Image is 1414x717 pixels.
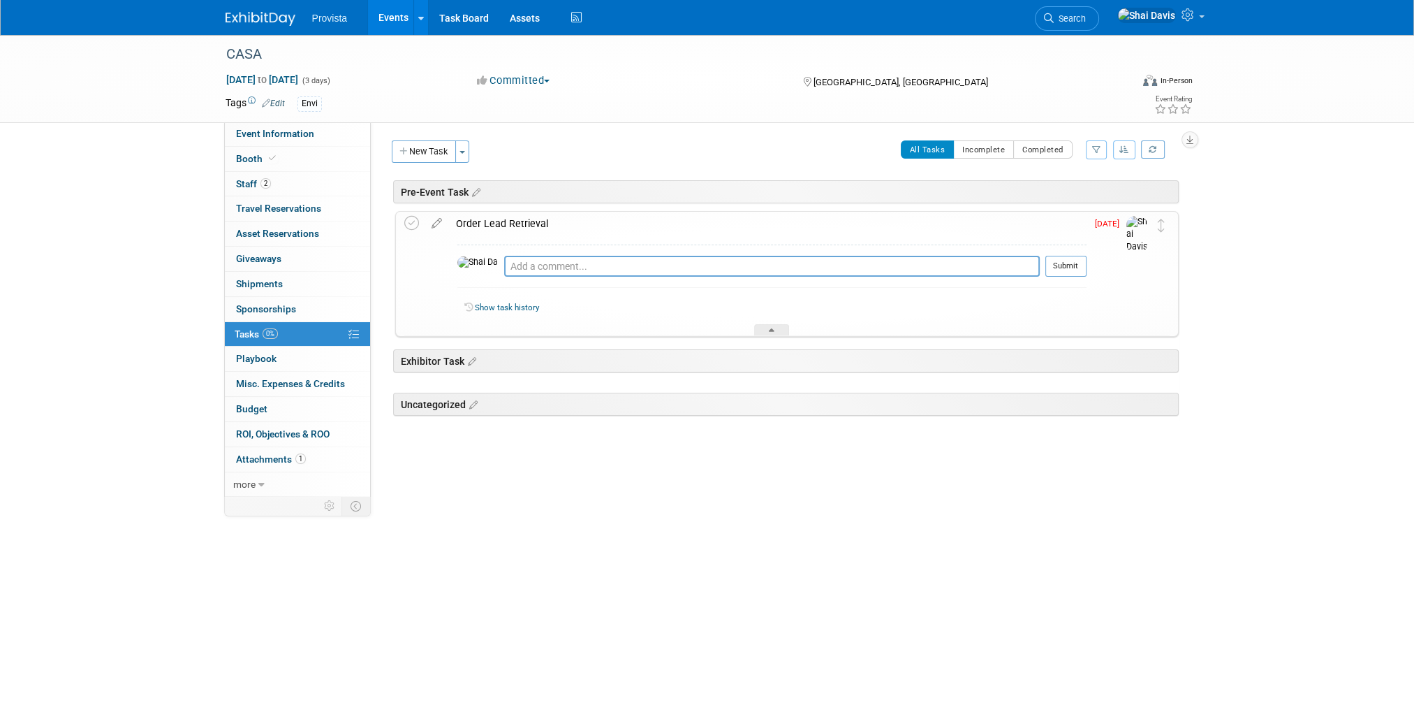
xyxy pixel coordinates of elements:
span: Sponsorships [236,303,296,314]
span: Staff [236,178,271,189]
i: Move task [1158,219,1165,232]
img: Shai Davis [1117,8,1176,23]
span: 0% [263,328,278,339]
a: Sponsorships [225,297,370,321]
td: Tags [226,96,285,112]
span: Shipments [236,278,283,289]
a: Edit sections [464,354,476,368]
a: Staff2 [225,172,370,196]
span: Playbook [236,353,277,364]
a: more [225,472,370,497]
span: [DATE] [1095,219,1126,229]
span: (3 days) [301,76,330,85]
span: Misc. Expenses & Credits [236,378,345,389]
div: CASA [221,42,1110,67]
a: Budget [225,397,370,421]
a: Edit sections [469,184,480,198]
div: Envi [297,96,322,111]
a: Travel Reservations [225,196,370,221]
td: Personalize Event Tab Strip [318,497,342,515]
i: Booth reservation complete [269,154,276,162]
span: to [256,74,269,85]
span: Tasks [235,328,278,340]
span: Giveaways [236,253,281,264]
a: Booth [225,147,370,171]
button: Submit [1045,256,1087,277]
a: Tasks0% [225,322,370,347]
td: Toggle Event Tabs [341,497,370,515]
img: Shai Davis [1126,216,1147,253]
div: Event Rating [1154,96,1191,103]
span: Travel Reservations [236,203,321,214]
button: Committed [472,73,555,88]
a: Playbook [225,347,370,371]
a: ROI, Objectives & ROO [225,422,370,447]
img: Shai Davis [457,256,497,269]
a: Misc. Expenses & Credits [225,372,370,396]
span: Booth [236,153,279,164]
div: Uncategorized [393,393,1179,416]
a: Event Information [225,122,370,146]
a: Giveaways [225,247,370,271]
button: Completed [1013,140,1073,159]
span: 2 [260,178,271,189]
span: more [233,479,256,490]
span: [DATE] [DATE] [226,73,299,86]
a: Edit [262,99,285,108]
button: Incomplete [953,140,1014,159]
div: Event Format [1049,73,1193,94]
span: Event Information [236,128,314,139]
button: All Tasks [901,140,955,159]
div: Pre-Event Task [393,180,1179,203]
span: Provista [312,13,348,24]
img: Format-Inperson.png [1143,75,1157,86]
a: Asset Reservations [225,222,370,246]
a: Show task history [475,303,539,312]
span: [GEOGRAPHIC_DATA], [GEOGRAPHIC_DATA] [813,77,988,87]
img: ExhibitDay [226,12,295,26]
a: Refresh [1141,140,1165,159]
a: Edit sections [466,397,478,411]
div: Exhibitor Task [393,349,1179,372]
div: In-Person [1159,75,1192,86]
span: Search [1054,13,1086,24]
span: 1 [295,454,306,464]
a: Shipments [225,272,370,296]
span: ROI, Objectives & ROO [236,428,330,440]
button: New Task [392,140,456,163]
a: edit [425,217,449,230]
a: Attachments1 [225,447,370,472]
span: Attachments [236,454,306,465]
div: Order Lead Retrieval [449,212,1087,236]
span: Asset Reservations [236,228,319,239]
span: Budget [236,403,267,414]
a: Search [1035,6,1099,31]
